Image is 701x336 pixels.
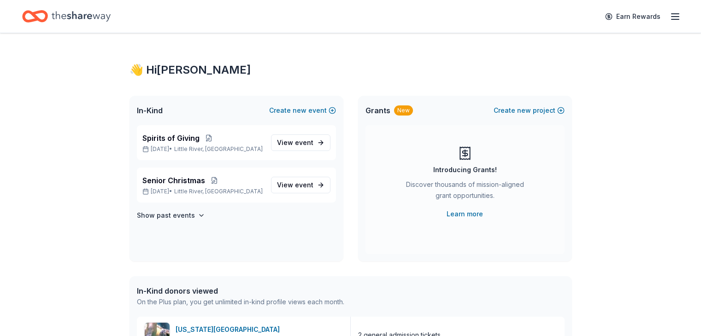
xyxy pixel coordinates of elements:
div: 👋 Hi [PERSON_NAME] [130,63,572,77]
button: Show past events [137,210,205,221]
span: View [277,180,313,191]
div: [US_STATE][GEOGRAPHIC_DATA] [176,324,283,335]
span: In-Kind [137,105,163,116]
p: [DATE] • [142,188,264,195]
span: event [295,139,313,146]
span: View [277,137,313,148]
button: Createnewevent [269,105,336,116]
div: On the Plus plan, you get unlimited in-kind profile views each month. [137,296,344,307]
a: Home [22,6,111,27]
div: New [394,105,413,116]
span: event [295,181,313,189]
span: Little River, [GEOGRAPHIC_DATA] [174,188,263,195]
span: new [293,105,306,116]
h4: Show past events [137,210,195,221]
a: View event [271,177,330,193]
span: Senior Christmas [142,175,205,186]
span: Spirits of Giving [142,133,200,144]
a: Earn Rewards [600,8,666,25]
span: new [517,105,531,116]
div: Discover thousands of mission-aligned grant opportunities. [402,179,528,205]
a: View event [271,134,330,151]
a: Learn more [447,209,483,220]
span: Grants [365,105,390,116]
div: Introducing Grants! [433,164,497,175]
p: [DATE] • [142,145,264,153]
button: Createnewproject [494,105,565,116]
div: In-Kind donors viewed [137,285,344,296]
span: Little River, [GEOGRAPHIC_DATA] [174,145,263,153]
